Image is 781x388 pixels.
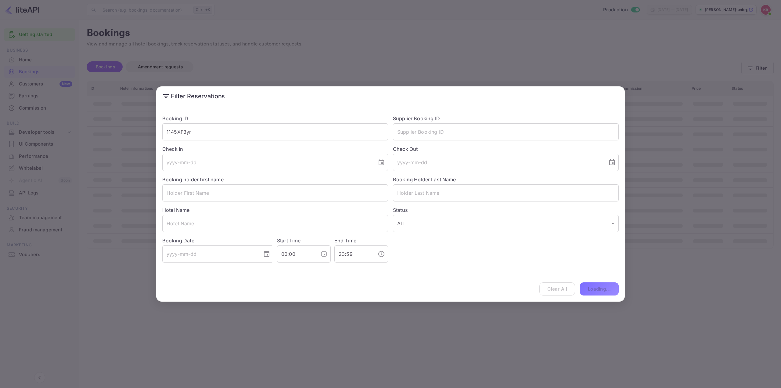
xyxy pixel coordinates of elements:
button: Choose time, selected time is 11:59 PM [375,248,387,260]
label: Booking Holder Last Name [393,176,456,183]
label: Check Out [393,145,619,153]
input: Holder Last Name [393,184,619,201]
label: Supplier Booking ID [393,115,440,121]
label: Booking Date [162,237,273,244]
h2: Filter Reservations [156,86,625,106]
button: Choose date [261,248,273,260]
label: Hotel Name [162,207,190,213]
label: Start Time [277,238,301,244]
div: ALL [393,215,619,232]
label: End Time [334,238,356,244]
input: yyyy-mm-dd [162,245,258,263]
input: hh:mm [277,245,315,263]
input: Supplier Booking ID [393,123,619,140]
button: Choose date [375,156,387,169]
input: yyyy-mm-dd [162,154,373,171]
input: yyyy-mm-dd [393,154,603,171]
label: Check In [162,145,388,153]
label: Booking holder first name [162,176,224,183]
label: Status [393,206,619,214]
label: Booking ID [162,115,189,121]
input: Holder First Name [162,184,388,201]
button: Choose time, selected time is 12:00 AM [318,248,330,260]
input: Hotel Name [162,215,388,232]
input: Booking ID [162,123,388,140]
button: Choose date [606,156,618,169]
input: hh:mm [334,245,373,263]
